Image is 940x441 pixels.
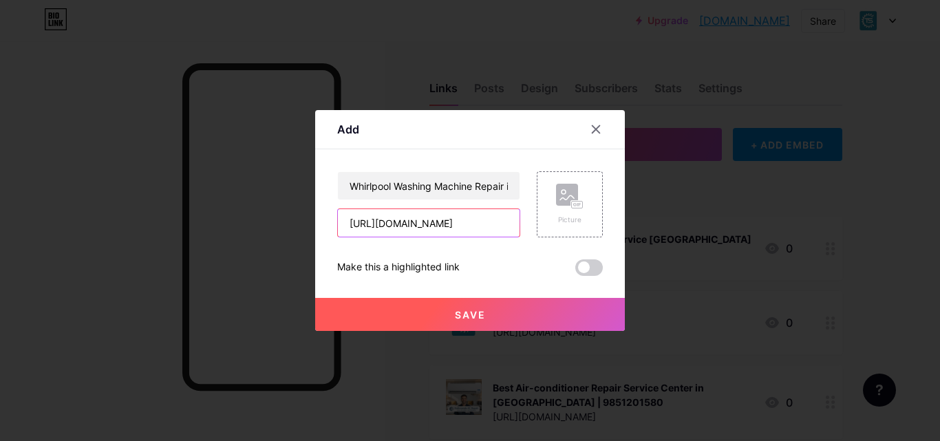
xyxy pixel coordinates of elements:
[338,209,520,237] input: URL
[455,309,486,321] span: Save
[338,172,520,200] input: Title
[337,121,359,138] div: Add
[556,215,584,225] div: Picture
[315,298,625,331] button: Save
[337,259,460,276] div: Make this a highlighted link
